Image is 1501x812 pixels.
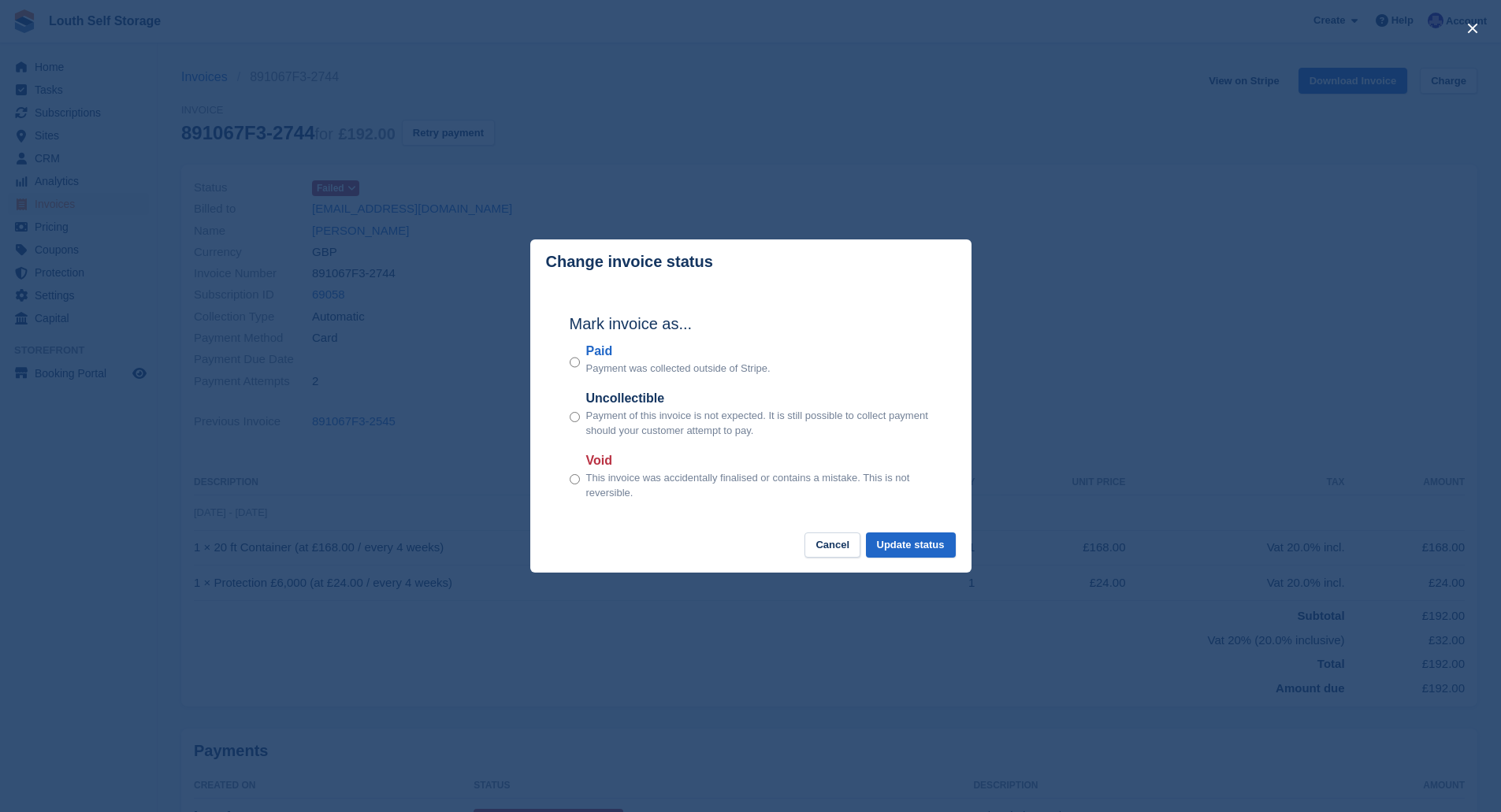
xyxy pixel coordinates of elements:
button: close [1460,16,1485,41]
label: Void [586,451,932,470]
button: Cancel [804,532,860,558]
button: Update status [866,532,956,558]
p: Payment was collected outside of Stripe. [586,361,771,376]
label: Paid [586,342,771,361]
p: Payment of this invoice is not expected. It is still possible to collect payment should your cust... [586,408,932,439]
h2: Mark invoice as... [570,312,932,336]
label: Uncollectible [586,389,932,408]
p: This invoice was accidentally finalised or contains a mistake. This is not reversible. [586,470,932,501]
p: Change invoice status [546,253,713,271]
